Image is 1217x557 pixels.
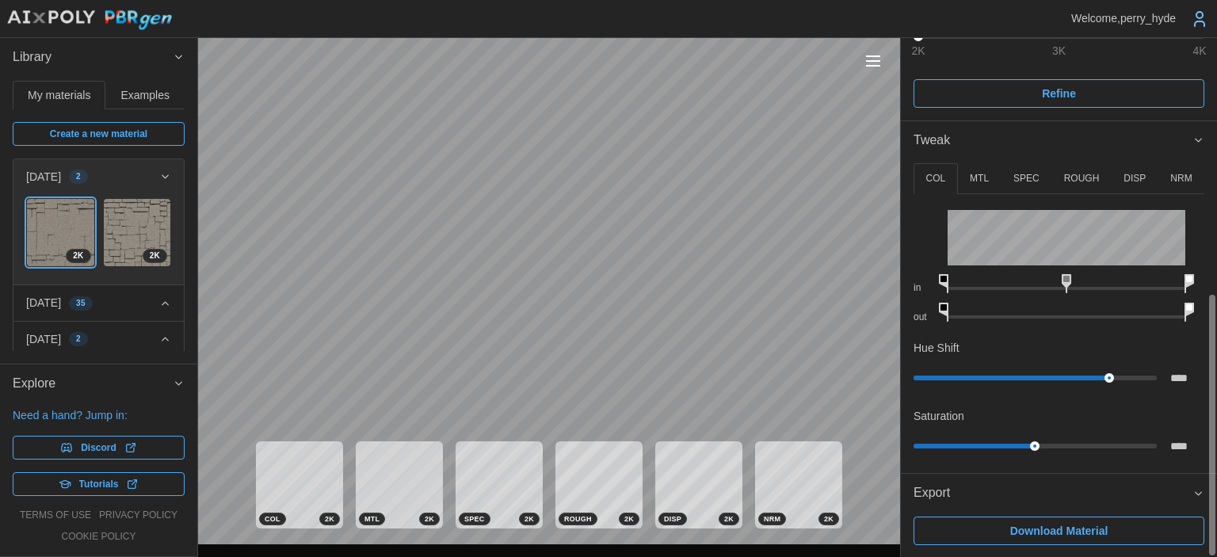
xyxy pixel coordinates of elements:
span: MTL [364,513,380,525]
span: Discord [81,437,116,459]
button: Tweak [901,121,1217,160]
span: 2 [76,170,81,183]
span: 2 [76,333,81,345]
p: Need a hand? Jump in: [13,407,185,423]
span: My materials [28,90,90,101]
span: COL [265,513,280,525]
span: 35 [76,297,86,310]
p: SPEC [1013,172,1040,185]
a: Tutorials [13,472,185,496]
p: MTL [970,172,989,185]
a: Discord [13,436,185,460]
img: hkfktRn41luaeuWczqOH [27,199,94,266]
span: 2 K [624,513,634,525]
span: Export [914,474,1192,513]
span: 2 K [824,513,834,525]
span: ROUGH [564,513,592,525]
span: Refine [1042,80,1076,107]
span: 2 K [425,513,434,525]
button: [DATE]2 [13,322,184,357]
button: [DATE]35 [13,285,184,320]
span: Tutorials [79,473,119,495]
span: Download Material [1010,517,1108,544]
div: [DATE]2 [13,194,184,284]
p: out [914,311,935,324]
p: COL [925,172,945,185]
span: NRM [764,513,780,525]
a: hkfktRn41luaeuWczqOH2K [26,198,95,267]
a: terms of use [20,509,91,522]
div: Tweak [901,159,1217,473]
span: Create a new material [50,123,147,145]
a: privacy policy [99,509,177,522]
span: Library [13,38,173,77]
span: 2 K [150,250,160,262]
img: maLUD3vWe1cr3hjPrWsQ [104,199,171,266]
span: Tweak [914,121,1192,160]
span: 2 K [525,513,534,525]
p: Hue Shift [914,340,959,356]
p: NRM [1170,172,1192,185]
span: SPEC [464,513,485,525]
img: AIxPoly PBRgen [6,10,173,31]
p: Saturation [914,408,964,424]
p: DISP [1124,172,1146,185]
span: 2 K [724,513,734,525]
a: Create a new material [13,122,185,146]
button: Download Material [914,517,1204,545]
button: Export [901,474,1217,513]
button: Toggle viewport controls [862,50,884,72]
span: DISP [664,513,681,525]
p: in [914,281,935,295]
span: Explore [13,364,173,403]
p: [DATE] [26,295,61,311]
p: Welcome, perry_hyde [1071,10,1176,26]
span: 2 K [73,250,83,262]
span: Examples [121,90,170,101]
button: Refine [914,79,1204,108]
a: cookie policy [61,530,135,544]
p: ROUGH [1064,172,1100,185]
a: maLUD3vWe1cr3hjPrWsQ2K [103,198,172,267]
p: [DATE] [26,169,61,185]
button: [DATE]2 [13,159,184,194]
span: 2 K [325,513,334,525]
p: [DATE] [26,331,61,347]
